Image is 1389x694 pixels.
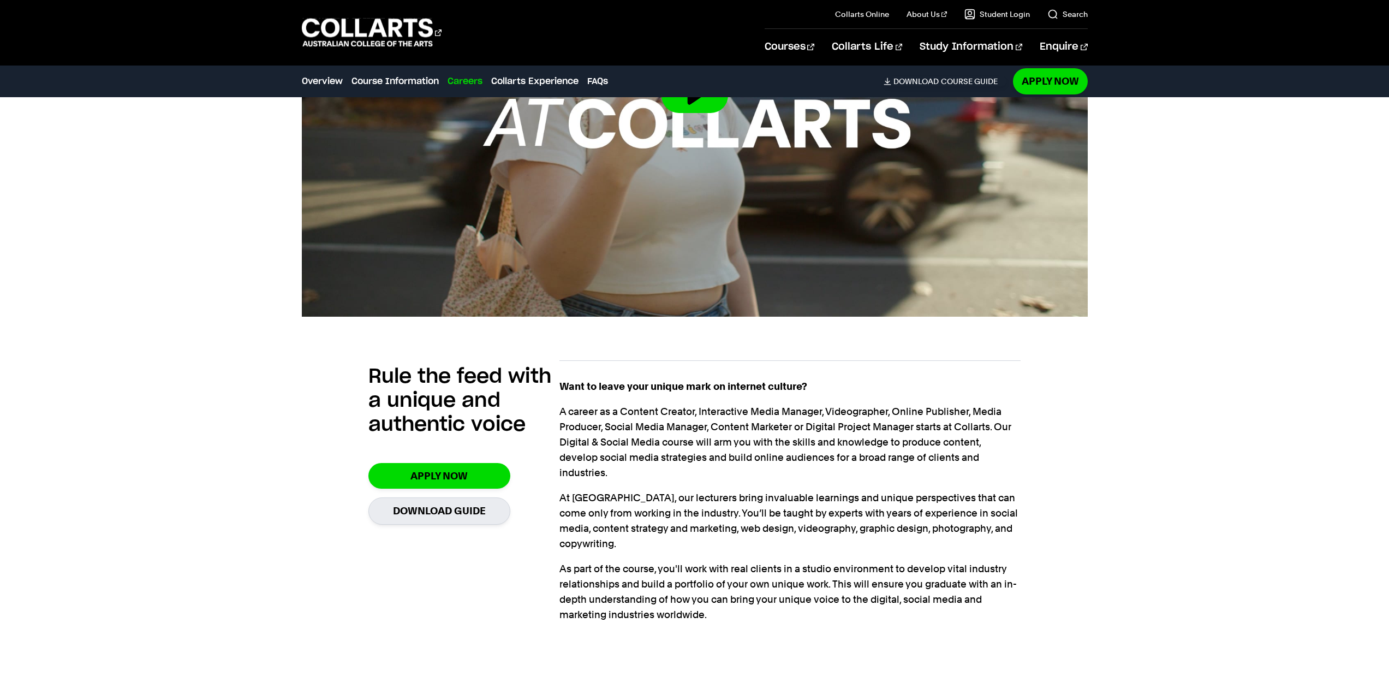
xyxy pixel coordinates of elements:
h2: Rule the feed with a unique and authentic voice [368,365,559,437]
div: Go to homepage [302,17,442,48]
a: DownloadCourse Guide [884,76,1006,86]
p: As part of the course, you'll work with real clients in a studio environment to develop vital ind... [559,561,1021,622]
a: Search [1047,9,1088,20]
a: FAQs [587,75,608,88]
a: Apply Now [1013,68,1088,94]
strong: Want to leave your unique mark on internet culture? [559,381,807,392]
p: At [GEOGRAPHIC_DATA], our lecturers bring invaluable learnings and unique perspectives that can c... [559,490,1021,551]
span: Download [893,76,939,86]
a: Collarts Experience [491,75,579,88]
a: Collarts Online [835,9,889,20]
p: A career as a Content Creator, Interactive Media Manager, Videographer, Online Publisher, Media P... [559,404,1021,481]
a: Enquire [1040,29,1087,65]
a: Study Information [920,29,1022,65]
a: Collarts Life [832,29,902,65]
a: Overview [302,75,343,88]
a: Download Guide [368,497,510,524]
a: Apply Now [368,463,510,489]
a: Course Information [351,75,439,88]
a: About Us [907,9,947,20]
a: Courses [765,29,814,65]
a: Student Login [964,9,1030,20]
a: Careers [448,75,482,88]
